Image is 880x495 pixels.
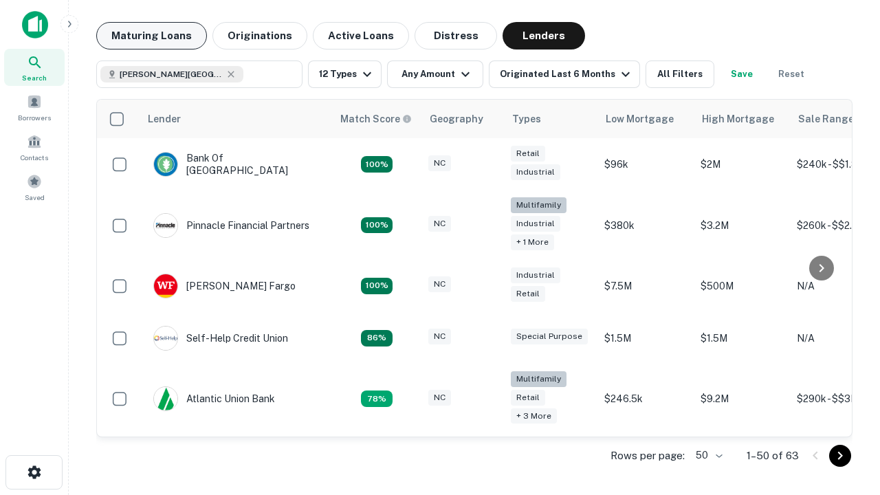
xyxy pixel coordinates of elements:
[610,448,685,464] p: Rows per page:
[361,217,393,234] div: Matching Properties: 23, hasApolloMatch: undefined
[811,341,880,407] iframe: Chat Widget
[769,60,813,88] button: Reset
[140,100,332,138] th: Lender
[428,329,451,344] div: NC
[428,155,451,171] div: NC
[511,408,557,424] div: + 3 more
[148,111,181,127] div: Lender
[153,326,288,351] div: Self-help Credit Union
[430,111,483,127] div: Geography
[153,274,296,298] div: [PERSON_NAME] Fargo
[597,364,694,434] td: $246.5k
[153,152,318,177] div: Bank Of [GEOGRAPHIC_DATA]
[361,330,393,346] div: Matching Properties: 11, hasApolloMatch: undefined
[340,111,409,126] h6: Match Score
[646,60,714,88] button: All Filters
[694,190,790,260] td: $3.2M
[694,260,790,312] td: $500M
[694,364,790,434] td: $9.2M
[4,89,65,126] a: Borrowers
[313,22,409,49] button: Active Loans
[25,192,45,203] span: Saved
[212,22,307,49] button: Originations
[511,267,560,283] div: Industrial
[154,214,177,237] img: picture
[597,260,694,312] td: $7.5M
[361,278,393,294] div: Matching Properties: 14, hasApolloMatch: undefined
[153,213,309,238] div: Pinnacle Financial Partners
[511,146,545,162] div: Retail
[154,153,177,176] img: picture
[96,22,207,49] button: Maturing Loans
[428,216,451,232] div: NC
[829,445,851,467] button: Go to next page
[511,216,560,232] div: Industrial
[361,390,393,407] div: Matching Properties: 10, hasApolloMatch: undefined
[120,68,223,80] span: [PERSON_NAME][GEOGRAPHIC_DATA], [GEOGRAPHIC_DATA]
[511,197,566,213] div: Multifamily
[511,329,588,344] div: Special Purpose
[4,129,65,166] a: Contacts
[4,168,65,206] a: Saved
[504,100,597,138] th: Types
[720,60,764,88] button: Save your search to get updates of matches that match your search criteria.
[694,138,790,190] td: $2M
[308,60,382,88] button: 12 Types
[4,49,65,86] a: Search
[18,112,51,123] span: Borrowers
[428,276,451,292] div: NC
[511,371,566,387] div: Multifamily
[22,11,48,38] img: capitalize-icon.png
[511,234,554,250] div: + 1 more
[489,60,640,88] button: Originated Last 6 Months
[694,312,790,364] td: $1.5M
[340,111,412,126] div: Capitalize uses an advanced AI algorithm to match your search with the best lender. The match sco...
[511,286,545,302] div: Retail
[511,390,545,406] div: Retail
[154,387,177,410] img: picture
[597,100,694,138] th: Low Mortgage
[511,164,560,180] div: Industrial
[597,312,694,364] td: $1.5M
[798,111,854,127] div: Sale Range
[747,448,799,464] p: 1–50 of 63
[154,274,177,298] img: picture
[694,100,790,138] th: High Mortgage
[21,152,48,163] span: Contacts
[415,22,497,49] button: Distress
[428,390,451,406] div: NC
[153,386,275,411] div: Atlantic Union Bank
[702,111,774,127] div: High Mortgage
[606,111,674,127] div: Low Mortgage
[597,190,694,260] td: $380k
[500,66,634,82] div: Originated Last 6 Months
[503,22,585,49] button: Lenders
[361,156,393,173] div: Matching Properties: 14, hasApolloMatch: undefined
[154,327,177,350] img: picture
[597,138,694,190] td: $96k
[690,445,725,465] div: 50
[332,100,421,138] th: Capitalize uses an advanced AI algorithm to match your search with the best lender. The match sco...
[421,100,504,138] th: Geography
[22,72,47,83] span: Search
[387,60,483,88] button: Any Amount
[512,111,541,127] div: Types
